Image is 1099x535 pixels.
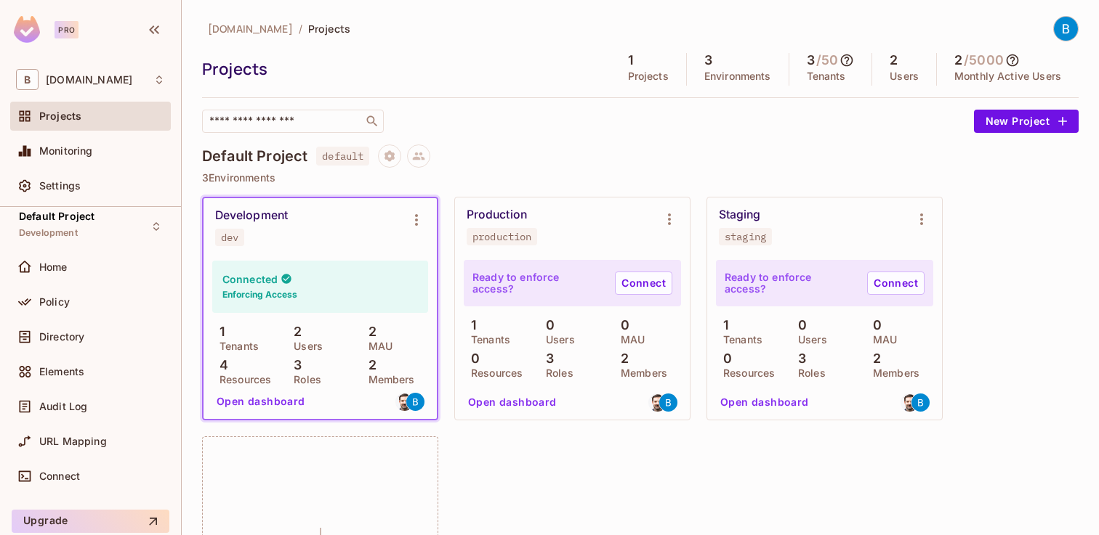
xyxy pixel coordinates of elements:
[791,334,827,346] p: Users
[539,318,555,332] p: 0
[964,53,1004,68] h5: / 5000
[539,334,575,346] p: Users
[212,340,259,352] p: Tenants
[467,208,527,222] div: Production
[472,271,603,295] p: Ready to enforce access?
[907,205,936,234] button: Environment settings
[39,296,70,308] span: Policy
[954,53,962,68] h5: 2
[1054,17,1078,41] img: Bradley Herrup
[866,318,882,332] p: 0
[791,367,826,379] p: Roles
[472,231,531,242] div: production
[911,393,930,412] img: brad@buckstop.com
[299,22,302,36] li: /
[39,180,81,192] span: Settings
[462,391,563,414] button: Open dashboard
[19,211,94,222] span: Default Project
[202,58,603,80] div: Projects
[286,324,302,339] p: 2
[613,351,629,366] p: 2
[974,110,1079,133] button: New Project
[659,393,677,412] img: brad@buckstop.com
[539,367,573,379] p: Roles
[46,74,132,86] span: Workspace: buckstop.com
[316,147,369,166] span: default
[648,393,667,412] img: christoph@luppri.ch
[613,367,667,379] p: Members
[208,22,293,36] span: [DOMAIN_NAME]
[212,358,228,372] p: 4
[628,53,633,68] h5: 1
[221,232,238,243] div: dev
[714,391,815,414] button: Open dashboard
[395,393,414,411] img: christoph@luppri.ch
[361,340,392,352] p: MAU
[807,70,846,82] p: Tenants
[725,271,856,295] p: Ready to enforce access?
[716,367,775,379] p: Resources
[791,351,806,366] p: 3
[791,318,807,332] p: 0
[12,510,169,533] button: Upgrade
[16,69,39,90] span: B
[39,436,107,447] span: URL Mapping
[615,271,672,295] a: Connect
[361,324,377,339] p: 2
[211,390,311,413] button: Open dashboard
[655,205,684,234] button: Environment settings
[212,324,225,339] p: 1
[890,53,898,68] h5: 2
[39,366,84,377] span: Elements
[866,367,919,379] p: Members
[704,53,712,68] h5: 3
[719,208,761,222] div: Staging
[464,351,480,366] p: 0
[901,393,919,412] img: christoph@luppri.ch
[866,351,881,366] p: 2
[613,318,629,332] p: 0
[222,288,297,301] h6: Enforcing Access
[286,374,321,385] p: Roles
[39,470,80,482] span: Connect
[39,145,93,157] span: Monitoring
[14,16,40,43] img: SReyMgAAAABJRU5ErkJggg==
[215,208,288,223] div: Development
[39,331,84,343] span: Directory
[202,147,307,165] h4: Default Project
[866,334,897,346] p: MAU
[39,110,81,122] span: Projects
[704,70,771,82] p: Environments
[464,367,523,379] p: Resources
[361,358,377,372] p: 2
[19,227,78,239] span: Development
[613,334,645,346] p: MAU
[212,374,271,385] p: Resources
[361,374,415,385] p: Members
[202,172,1079,184] p: 3 Environments
[954,70,1061,82] p: Monthly Active Users
[55,21,78,38] div: Pro
[464,318,476,332] p: 1
[890,70,919,82] p: Users
[716,334,762,346] p: Tenants
[816,53,838,68] h5: / 50
[539,351,554,366] p: 3
[286,358,302,372] p: 3
[402,205,431,234] button: Environment settings
[378,152,401,166] span: Project settings
[406,393,424,411] img: brad@buckstop.com
[39,261,68,273] span: Home
[716,351,732,366] p: 0
[222,272,278,286] h4: Connected
[464,334,510,346] p: Tenants
[807,53,815,68] h5: 3
[867,271,925,295] a: Connect
[308,22,350,36] span: Projects
[286,340,323,352] p: Users
[39,401,87,412] span: Audit Log
[628,70,669,82] p: Projects
[725,231,766,242] div: staging
[716,318,728,332] p: 1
